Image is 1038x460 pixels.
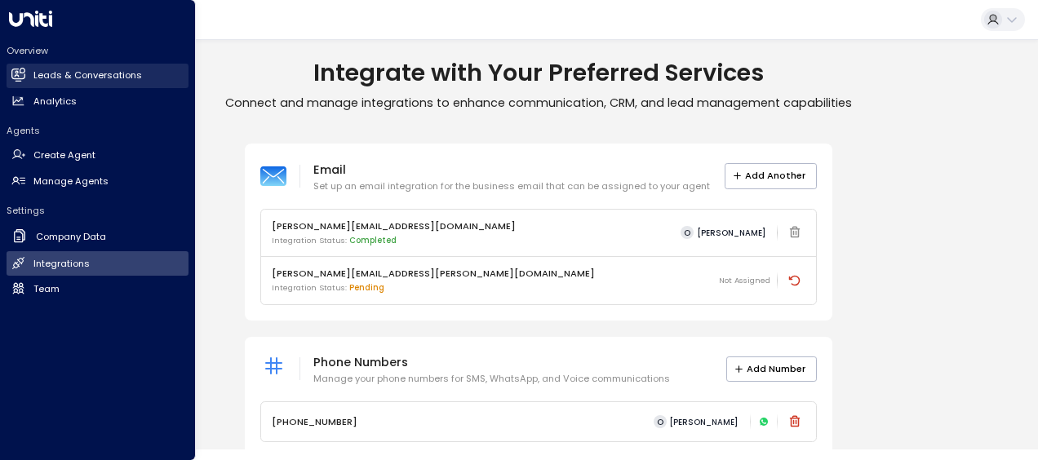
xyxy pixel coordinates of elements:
[272,282,595,294] p: Integration Status:
[313,160,710,179] p: Email
[7,223,189,250] a: Company Data
[757,415,771,429] div: WhatsApp (Active)
[39,59,1038,87] h1: Integrate with Your Preferred Services
[33,148,95,162] h2: Create Agent
[313,179,710,193] p: Set up an email integration for the business email that can be assigned to your agent
[272,415,357,429] p: [PHONE_NUMBER]
[39,95,1038,111] p: Connect and manage integrations to enhance communication, CRM, and lead management capabilities
[272,267,595,281] p: [PERSON_NAME][EMAIL_ADDRESS][PERSON_NAME][DOMAIN_NAME]
[36,230,106,244] h2: Company Data
[349,282,384,293] span: pending
[33,175,109,188] h2: Manage Agents
[33,95,77,108] h2: Analytics
[313,372,670,386] p: Manage your phone numbers for SMS, WhatsApp, and Voice communications
[697,228,765,237] span: [PERSON_NAME]
[313,352,670,372] p: Phone Numbers
[7,124,189,137] h2: Agents
[7,89,189,113] a: Analytics
[726,356,817,382] button: Add Number
[7,276,189,301] a: Team
[669,418,738,427] span: [PERSON_NAME]
[676,223,771,241] button: O[PERSON_NAME]
[725,163,817,188] button: Add Another
[33,69,142,82] h2: Leads & Conversations
[33,282,60,296] h2: Team
[272,235,516,246] p: Integration Status:
[784,411,805,432] button: Delete phone number
[33,257,90,271] h2: Integrations
[7,251,189,276] a: Integrations
[654,415,667,428] span: O
[681,226,694,239] span: O
[784,222,805,243] span: Email integration cannot be deleted while linked to an active agent. Please deactivate the agent ...
[349,235,397,245] span: Completed
[7,204,189,217] h2: Settings
[719,275,770,286] span: Not Assigned
[272,219,516,233] p: [PERSON_NAME][EMAIL_ADDRESS][DOMAIN_NAME]
[7,64,189,88] a: Leads & Conversations
[7,169,189,193] a: Manage Agents
[7,44,189,57] h2: Overview
[649,413,743,431] button: O[PERSON_NAME]
[7,144,189,168] a: Create Agent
